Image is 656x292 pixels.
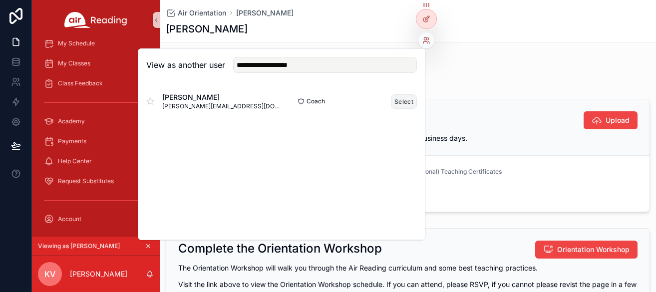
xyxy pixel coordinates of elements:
button: Orientation Workshop [535,241,638,259]
span: - [412,187,638,197]
span: (Optional) Teaching Certificates [412,168,502,175]
span: Payments [58,137,86,145]
span: Orientation Workshop [557,245,630,255]
p: The Orientation Workshop will walk you through the Air Reading curriculum and some best teaching ... [178,263,638,273]
span: Coach [307,97,325,105]
a: [PERSON_NAME] [236,8,294,18]
span: [PERSON_NAME][EMAIL_ADDRESS][DOMAIN_NAME] [162,102,282,110]
span: [PERSON_NAME] [162,92,282,102]
a: Academy [38,112,154,130]
img: App logo [64,12,127,28]
p: [PERSON_NAME] [70,269,127,279]
span: My Classes [58,59,90,67]
span: Upload [606,115,630,125]
a: Air Orientation [166,8,226,18]
button: Select [391,94,417,109]
a: My Classes [38,54,154,72]
h2: Complete the Orientation Workshop [178,241,382,257]
div: scrollable content [32,40,160,237]
span: Air Orientation [178,8,226,18]
span: Help Center [58,157,92,165]
h1: [PERSON_NAME] [166,22,248,36]
span: Academy [58,117,85,125]
span: My Schedule [58,39,95,47]
a: Class Feedback [38,74,154,92]
a: Account [38,210,154,228]
a: My Schedule [38,34,154,52]
span: KV [44,268,55,280]
a: Payments [38,132,154,150]
a: Help Center [38,152,154,170]
span: Request Substitutes [58,177,114,185]
span: Account [58,215,81,223]
a: Request Substitutes [38,172,154,190]
span: Viewing as [PERSON_NAME] [38,242,120,250]
span: Class Feedback [58,79,103,87]
button: Upload [584,111,638,129]
h2: View as another user [146,59,225,71]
